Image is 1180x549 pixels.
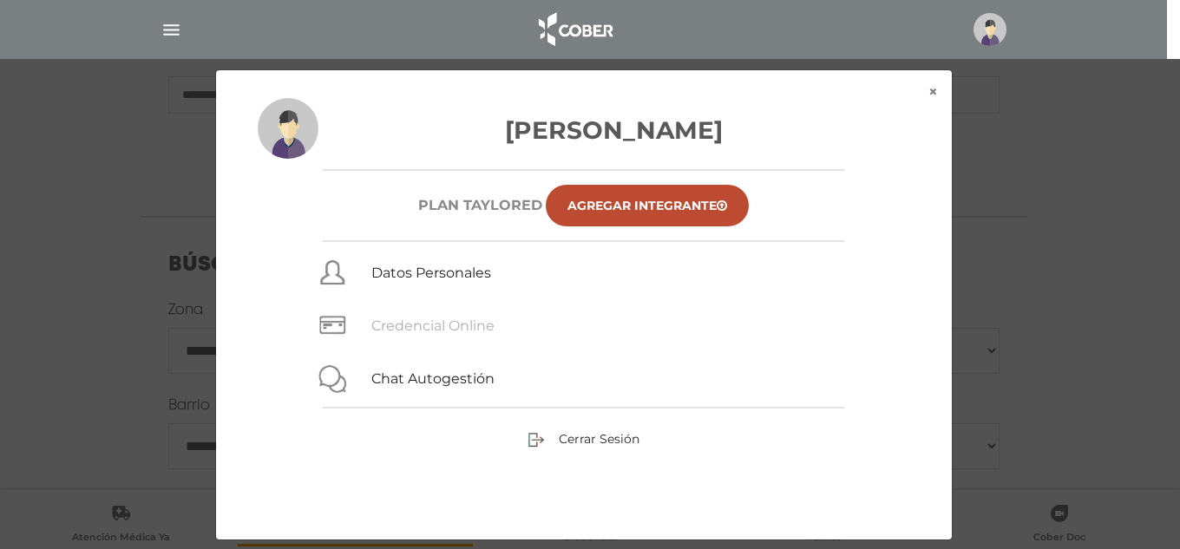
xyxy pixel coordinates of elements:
img: sign-out.png [528,431,545,448]
img: Cober_menu-lines-white.svg [161,19,182,41]
h6: Plan TAYLORED [418,197,542,213]
img: profile-placeholder.svg [258,98,318,159]
span: Cerrar Sesión [559,431,639,447]
a: Credencial Online [371,317,495,334]
img: logo_cober_home-white.png [529,9,620,50]
a: Agregar Integrante [546,185,749,226]
a: Datos Personales [371,265,491,281]
img: profile-placeholder.svg [973,13,1006,46]
h3: [PERSON_NAME] [258,112,910,148]
a: Cerrar Sesión [528,430,639,446]
button: × [914,70,952,114]
a: Chat Autogestión [371,370,495,387]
